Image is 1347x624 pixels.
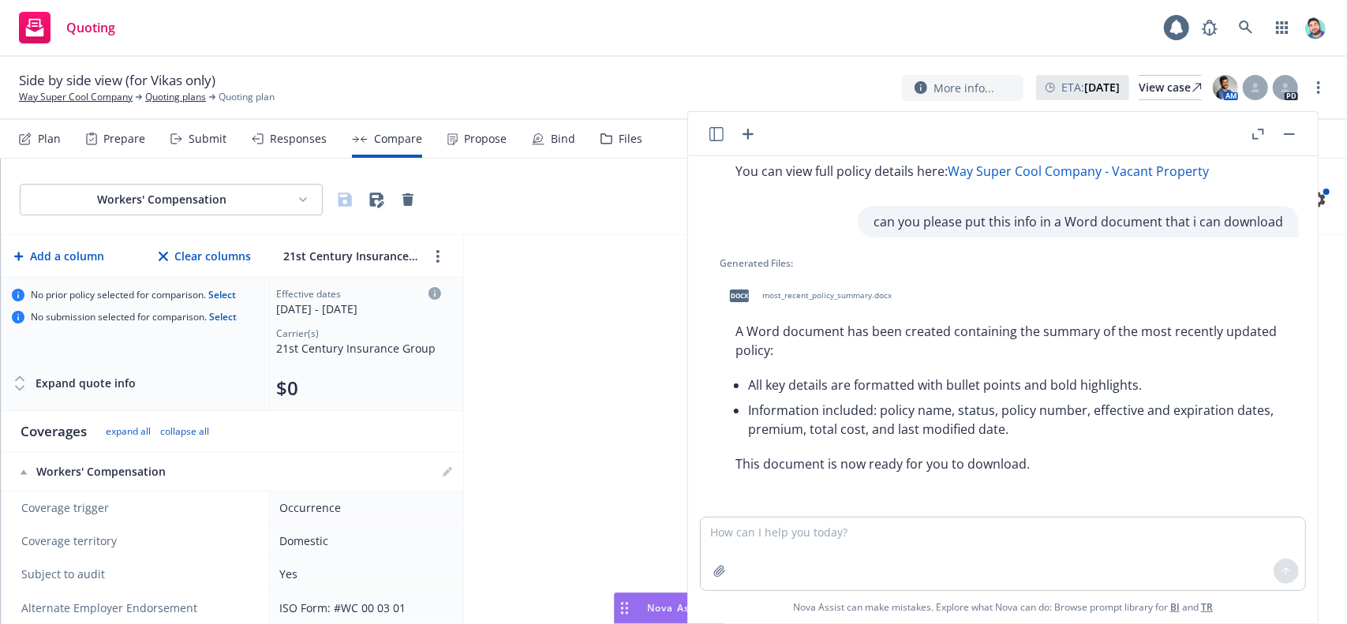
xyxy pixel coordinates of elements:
[1170,600,1180,614] a: BI
[1309,78,1328,97] a: more
[276,376,298,401] button: $0
[428,247,447,266] a: more
[21,533,253,549] span: Coverage territory
[19,90,133,104] a: Way Super Cool Company
[160,425,209,438] button: collapse all
[106,425,151,438] button: expand all
[276,340,441,357] div: 21st Century Insurance Group
[551,133,575,145] div: Bind
[276,376,441,401] div: Total premium (click to edit billing info)
[748,372,1283,398] li: All key details are formatted with bullet points and bold highlights.
[31,311,237,323] span: No submission selected for comparison.
[279,566,447,582] div: Yes
[720,256,1299,270] div: Generated Files:
[38,133,61,145] div: Plan
[748,398,1283,442] li: Information included: policy name, status, policy number, effective and expiration dates, premium...
[1194,12,1225,43] a: Report a Bug
[730,290,749,301] span: docx
[270,133,327,145] div: Responses
[948,163,1209,180] a: Way Super Cool Company - Vacant Property
[279,600,447,616] div: ISO Form: #WC 00 03 01
[21,422,87,441] div: Coverages
[438,462,457,481] a: editPencil
[276,287,441,301] div: Effective dates
[21,464,254,480] div: Workers' Compensation
[33,192,290,207] div: Workers' Compensation
[21,600,197,616] span: Alternate Employer Endorsement
[874,212,1283,231] p: can you please put this info in a Word document that i can download
[647,601,709,615] span: Nova Assist
[374,133,422,145] div: Compare
[902,75,1023,101] button: More info...
[1139,75,1202,100] a: View case
[614,592,723,624] button: Nova Assist
[31,289,236,301] span: No prior policy selected for comparison.
[793,591,1213,623] span: Nova Assist can make mistakes. Explore what Nova can do: Browse prompt library for and
[1267,12,1298,43] a: Switch app
[276,301,441,317] div: [DATE] - [DATE]
[21,500,253,516] span: Coverage trigger
[720,276,895,316] div: docxmost_recent_policy_summary.docx
[279,245,422,267] input: 21st Century Insurance Group
[103,133,145,145] div: Prepare
[1230,12,1262,43] a: Search
[66,21,115,34] span: Quoting
[1139,76,1202,99] div: View case
[21,566,253,582] span: Subject to audit
[13,6,122,50] a: Quoting
[1201,600,1213,614] a: TR
[615,593,634,623] div: Drag to move
[145,90,206,104] a: Quoting plans
[276,287,441,317] div: Click to edit column carrier quote details
[619,133,642,145] div: Files
[762,290,892,301] span: most_recent_policy_summary.docx
[1084,80,1120,95] strong: [DATE]
[189,133,226,145] div: Submit
[219,90,275,104] span: Quoting plan
[276,327,441,340] div: Carrier(s)
[1061,79,1120,95] span: ETA :
[11,241,107,272] button: Add a column
[735,322,1283,360] p: A Word document has been created containing the summary of the most recently updated policy:
[1213,75,1238,100] img: photo
[464,133,507,145] div: Propose
[279,532,447,549] div: Domestic
[12,368,136,399] button: Expand quote info
[279,499,447,516] div: Occurrence
[934,80,994,96] span: More info...
[19,71,215,90] span: Side by side view (for Vikas only)
[155,241,254,272] button: Clear columns
[735,454,1283,473] p: This document is now ready for you to download.
[20,184,323,215] button: Workers' Compensation
[735,162,1239,181] p: You can view full policy details here:
[1303,15,1328,40] img: photo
